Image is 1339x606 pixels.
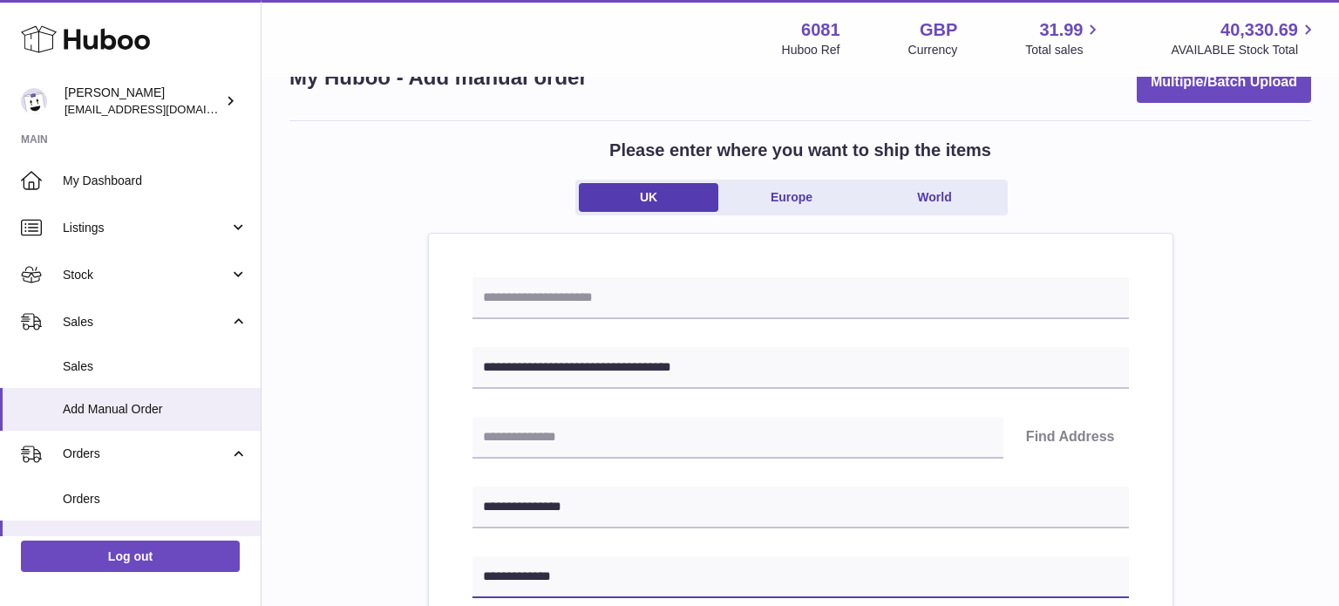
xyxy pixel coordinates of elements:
[1137,62,1311,103] button: Multiple/Batch Upload
[63,401,248,418] span: Add Manual Order
[1220,18,1298,42] span: 40,330.69
[609,139,991,162] h2: Please enter where you want to ship the items
[920,18,957,42] strong: GBP
[63,534,248,550] span: Add Manual Order
[1025,42,1103,58] span: Total sales
[801,18,840,42] strong: 6081
[63,491,248,507] span: Orders
[1171,42,1318,58] span: AVAILABLE Stock Total
[21,88,47,114] img: hello@pogsheadphones.com
[21,541,240,572] a: Log out
[65,85,221,118] div: [PERSON_NAME]
[63,220,229,236] span: Listings
[63,314,229,330] span: Sales
[63,358,248,375] span: Sales
[722,183,861,212] a: Europe
[782,42,840,58] div: Huboo Ref
[289,64,588,92] h1: My Huboo - Add manual order
[1039,18,1083,42] span: 31.99
[63,446,229,462] span: Orders
[63,267,229,283] span: Stock
[1025,18,1103,58] a: 31.99 Total sales
[865,183,1004,212] a: World
[65,102,256,116] span: [EMAIL_ADDRESS][DOMAIN_NAME]
[63,173,248,189] span: My Dashboard
[908,42,958,58] div: Currency
[579,183,718,212] a: UK
[1171,18,1318,58] a: 40,330.69 AVAILABLE Stock Total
